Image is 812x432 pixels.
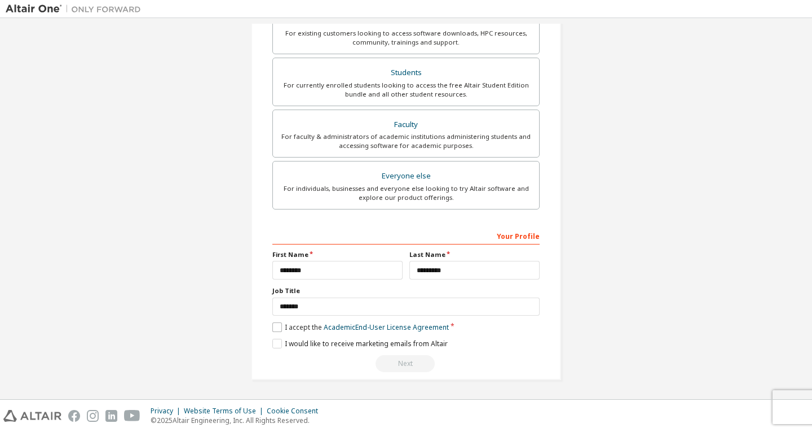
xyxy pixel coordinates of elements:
label: I accept the [272,322,449,332]
div: Faculty [280,117,532,133]
div: Read and acccept EULA to continue [272,355,540,372]
div: Cookie Consent [267,407,325,416]
a: Academic End-User License Agreement [324,322,449,332]
div: Everyone else [280,168,532,184]
div: For currently enrolled students looking to access the free Altair Student Edition bundle and all ... [280,81,532,99]
label: First Name [272,250,403,259]
img: instagram.svg [87,410,99,422]
img: linkedin.svg [105,410,117,422]
p: © 2025 Altair Engineering, Inc. All Rights Reserved. [151,416,325,425]
label: Job Title [272,286,540,295]
div: Your Profile [272,226,540,245]
div: Website Terms of Use [184,407,267,416]
div: Privacy [151,407,184,416]
div: For individuals, businesses and everyone else looking to try Altair software and explore our prod... [280,184,532,202]
img: youtube.svg [124,410,140,422]
img: Altair One [6,3,147,15]
div: For existing customers looking to access software downloads, HPC resources, community, trainings ... [280,29,532,47]
label: I would like to receive marketing emails from Altair [272,339,448,348]
img: altair_logo.svg [3,410,61,422]
label: Last Name [409,250,540,259]
img: facebook.svg [68,410,80,422]
div: For faculty & administrators of academic institutions administering students and accessing softwa... [280,132,532,150]
div: Students [280,65,532,81]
